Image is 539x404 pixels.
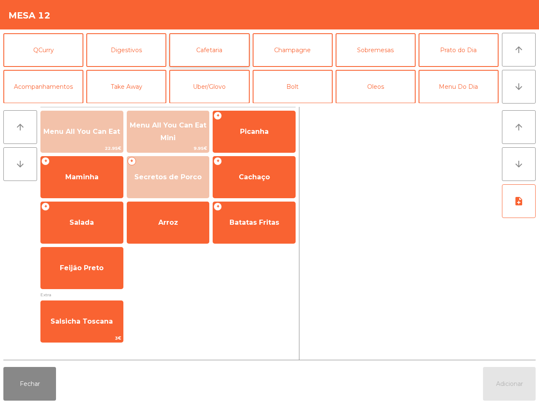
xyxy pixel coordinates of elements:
button: Prato do Dia [419,33,499,67]
button: note_add [502,184,536,218]
span: Salada [69,218,94,226]
button: Fechar [3,367,56,401]
span: Secretos de Porco [134,173,202,181]
i: arrow_downward [15,159,25,169]
button: Bolt [253,70,333,104]
button: QCurry [3,33,83,67]
span: Menu All You Can Eat Mini [130,121,206,142]
button: Oleos [336,70,416,104]
i: arrow_upward [15,122,25,132]
span: + [41,157,50,165]
span: 9.95€ [127,144,209,152]
span: 3€ [41,334,123,342]
span: Cachaço [239,173,270,181]
i: arrow_downward [514,82,524,92]
span: + [213,202,222,211]
button: Cafetaria [169,33,249,67]
button: Uber/Glovo [169,70,249,104]
span: + [213,112,222,120]
button: arrow_upward [3,110,37,144]
button: Digestivos [86,33,166,67]
button: arrow_upward [502,33,536,66]
button: Champagne [253,33,333,67]
span: Arroz [158,218,178,226]
i: arrow_downward [514,159,524,169]
span: Batatas Fritas [229,218,279,226]
span: Maminha [65,173,99,181]
span: Extra [40,291,296,299]
button: arrow_upward [502,110,536,144]
span: Feijão Preto [60,264,104,272]
i: note_add [514,196,524,206]
button: Menu Do Dia [419,70,499,104]
button: Sobremesas [336,33,416,67]
button: arrow_downward [3,147,37,181]
span: + [41,202,50,211]
span: Salsicha Toscana [51,317,113,325]
button: Acompanhamentos [3,70,83,104]
h4: Mesa 12 [8,9,51,22]
button: arrow_downward [502,70,536,104]
span: 22.95€ [41,144,123,152]
i: arrow_upward [514,45,524,55]
button: Take Away [86,70,166,104]
span: + [213,157,222,165]
button: arrow_downward [502,147,536,181]
span: Menu All You Can Eat [43,128,120,136]
span: Picanha [240,128,269,136]
i: arrow_upward [514,122,524,132]
span: + [128,157,136,165]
